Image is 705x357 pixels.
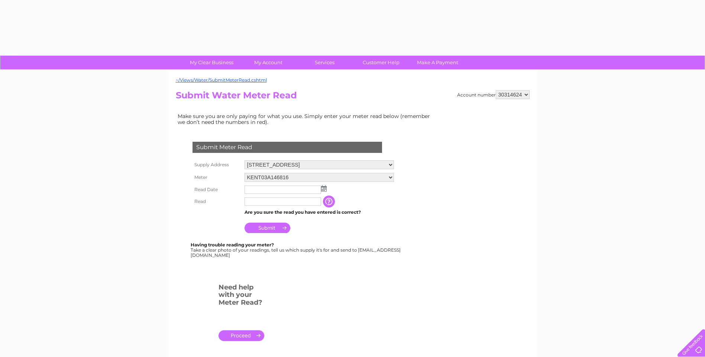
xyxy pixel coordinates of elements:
th: Read Date [191,184,243,196]
a: . [219,330,264,341]
th: Read [191,196,243,207]
img: ... [321,186,327,191]
h2: Submit Water Meter Read [176,90,530,104]
h3: Need help with your Meter Read? [219,282,264,310]
a: ~/Views/Water/SubmitMeterRead.cshtml [176,77,267,83]
div: Take a clear photo of your readings, tell us which supply it's for and send to [EMAIL_ADDRESS][DO... [191,242,402,258]
a: My Clear Business [181,56,242,69]
td: Make sure you are only paying for what you use. Simply enter your meter read below (remember we d... [176,111,436,127]
div: Submit Meter Read [193,142,382,153]
th: Supply Address [191,158,243,171]
a: Services [294,56,355,69]
input: Information [323,196,336,207]
div: Account number [457,90,530,99]
td: Are you sure the read you have entered is correct? [243,207,396,217]
b: Having trouble reading your meter? [191,242,274,248]
th: Meter [191,171,243,184]
input: Submit [245,223,290,233]
a: Make A Payment [407,56,468,69]
a: Customer Help [350,56,412,69]
a: My Account [237,56,299,69]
